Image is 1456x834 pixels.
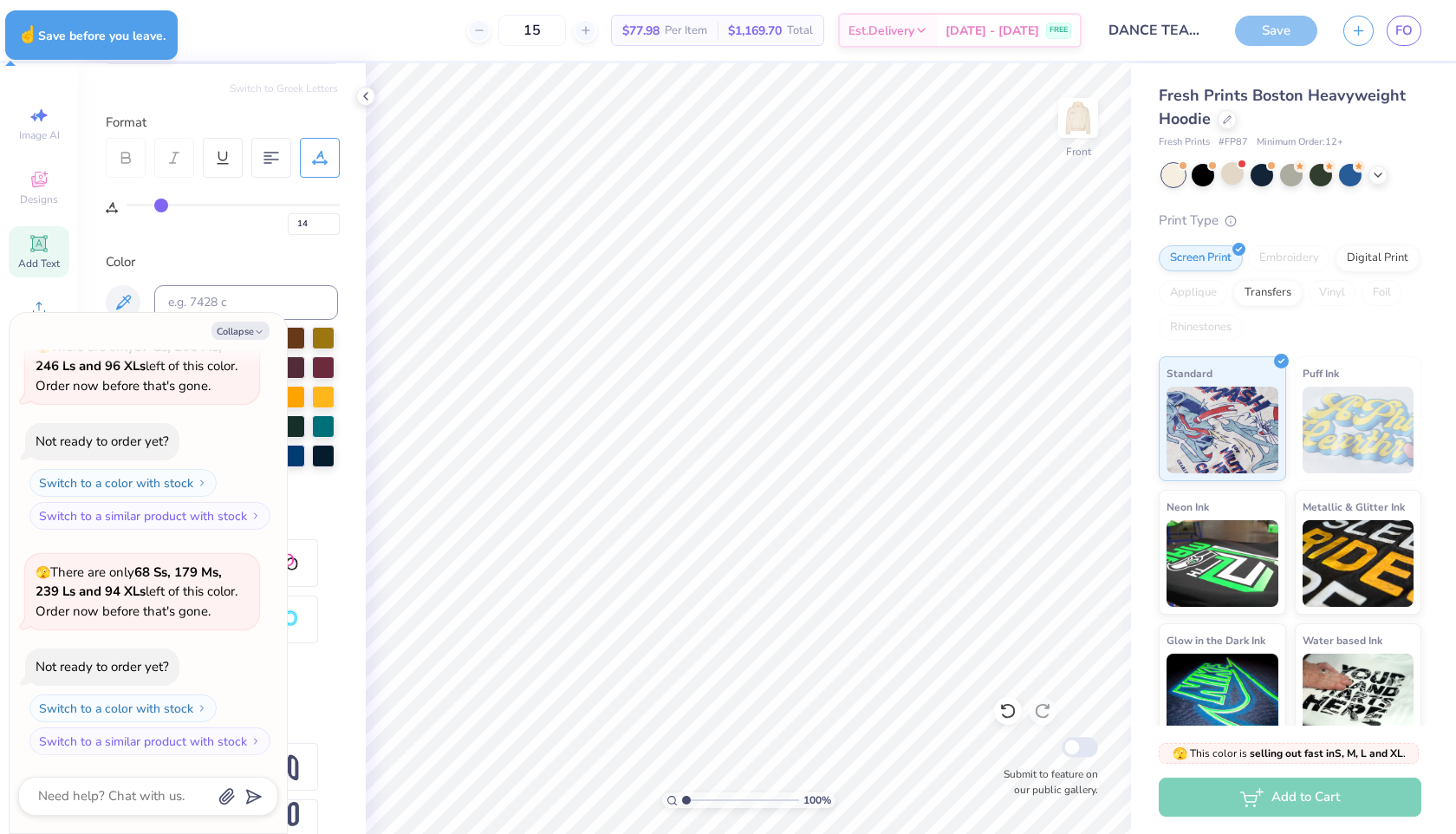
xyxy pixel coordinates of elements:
[29,502,270,530] button: Switch to a similar product with stock
[36,339,50,355] span: 🫣
[250,511,261,521] img: Switch to a similar product with stock
[1219,135,1248,150] span: # FP87
[665,22,707,40] span: Per Item
[197,703,207,713] img: Switch to a color with stock
[803,792,831,808] span: 100 %
[106,252,338,272] div: Color
[622,22,660,40] span: $77.98
[1159,135,1210,150] span: Fresh Prints
[1050,24,1068,36] span: FREE
[250,736,261,746] img: Switch to a similar product with stock
[1395,21,1413,41] span: FO
[1362,280,1402,306] div: Foil
[1167,364,1212,382] span: Standard
[1303,387,1414,473] img: Puff Ink
[1066,144,1091,160] div: Front
[1167,498,1209,516] span: Neon Ink
[728,22,782,40] span: $1,169.70
[1159,85,1406,129] span: Fresh Prints Boston Heavyweight Hoodie
[1387,16,1421,46] a: FO
[1303,520,1414,607] img: Metallic & Glitter Ink
[1248,245,1330,271] div: Embroidery
[1159,315,1243,341] div: Rhinestones
[106,113,340,133] div: Format
[1159,245,1243,271] div: Screen Print
[1303,654,1414,740] img: Water based Ink
[1303,631,1382,649] span: Water based Ink
[29,694,217,722] button: Switch to a color with stock
[1336,245,1420,271] div: Digital Print
[197,478,207,488] img: Switch to a color with stock
[154,285,338,320] input: e.g. 7428 c
[1167,520,1278,607] img: Neon Ink
[29,469,217,497] button: Switch to a color with stock
[848,22,914,40] span: Est. Delivery
[498,15,566,46] input: – –
[1233,280,1303,306] div: Transfers
[1167,387,1278,473] img: Standard
[36,564,237,620] span: There are only left of this color. Order now before that's gone.
[1308,280,1356,306] div: Vinyl
[994,766,1098,798] label: Submit to feature on our public gallery.
[1061,101,1095,135] img: Front
[36,658,169,675] div: Not ready to order yet?
[36,433,169,450] div: Not ready to order yet?
[1159,211,1421,231] div: Print Type
[1173,746,1187,762] span: 🫣
[1303,364,1339,382] span: Puff Ink
[1250,746,1403,760] strong: selling out fast in S, M, L and XL
[29,727,270,755] button: Switch to a similar product with stock
[36,564,50,581] span: 🫣
[230,81,338,95] button: Switch to Greek Letters
[1257,135,1343,150] span: Minimum Order: 12 +
[1159,280,1228,306] div: Applique
[1173,746,1406,761] span: This color is .
[1167,654,1278,740] img: Glow in the Dark Ink
[18,257,60,270] span: Add Text
[211,322,270,340] button: Collapse
[787,22,813,40] span: Total
[20,192,58,206] span: Designs
[1095,13,1222,48] input: Untitled Design
[1167,631,1265,649] span: Glow in the Dark Ink
[36,338,237,394] span: There are only left of this color. Order now before that's gone.
[1303,498,1405,516] span: Metallic & Glitter Ink
[19,128,60,142] span: Image AI
[946,22,1039,40] span: [DATE] - [DATE]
